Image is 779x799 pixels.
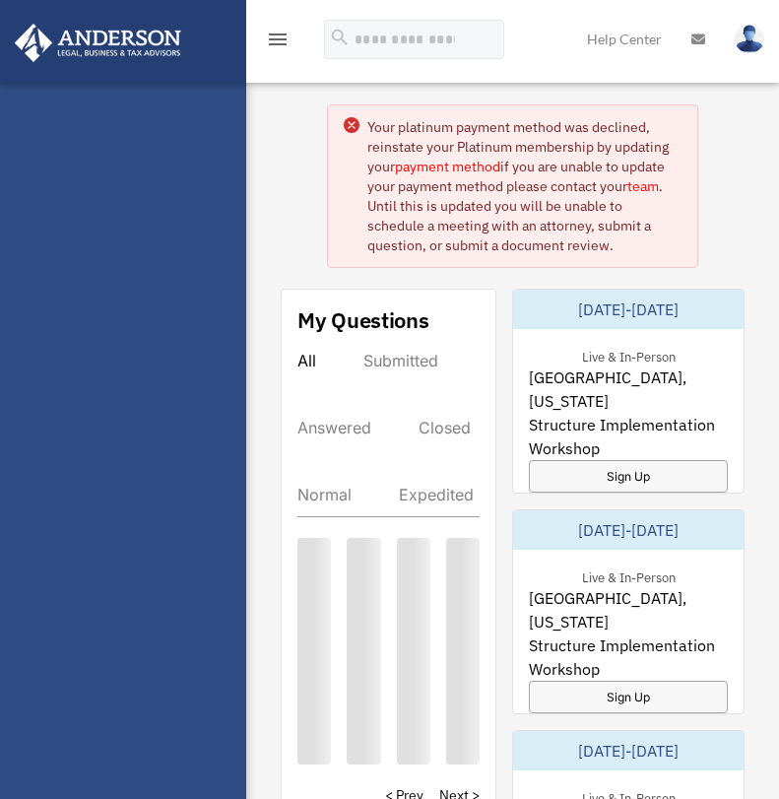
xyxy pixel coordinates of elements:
i: search [329,27,351,48]
div: Normal [297,485,352,504]
div: All [297,351,316,370]
img: User Pic [735,25,764,53]
i: menu [266,28,290,51]
a: Sign Up [529,681,728,713]
div: [DATE]-[DATE] [513,510,744,550]
span: [GEOGRAPHIC_DATA], [US_STATE] [529,586,728,633]
div: [DATE]-[DATE] [513,731,744,770]
div: Live & In-Person [566,345,691,366]
div: My Questions [297,305,429,335]
div: Your platinum payment method was declined, reinstate your Platinum membership by updating your if... [367,117,682,255]
a: team [627,177,659,195]
div: Live & In-Person [566,566,691,586]
div: [DATE]-[DATE] [513,290,744,329]
span: [GEOGRAPHIC_DATA], [US_STATE] [529,366,728,413]
span: Structure Implementation Workshop [529,413,728,460]
div: Expedited [399,485,474,504]
span: Structure Implementation Workshop [529,633,728,681]
a: payment method [395,158,500,175]
a: menu [266,34,290,51]
div: Answered [297,418,371,437]
div: Closed [419,418,471,437]
div: Submitted [363,351,438,370]
a: Sign Up [529,460,728,493]
img: Anderson Advisors Platinum Portal [9,24,187,62]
